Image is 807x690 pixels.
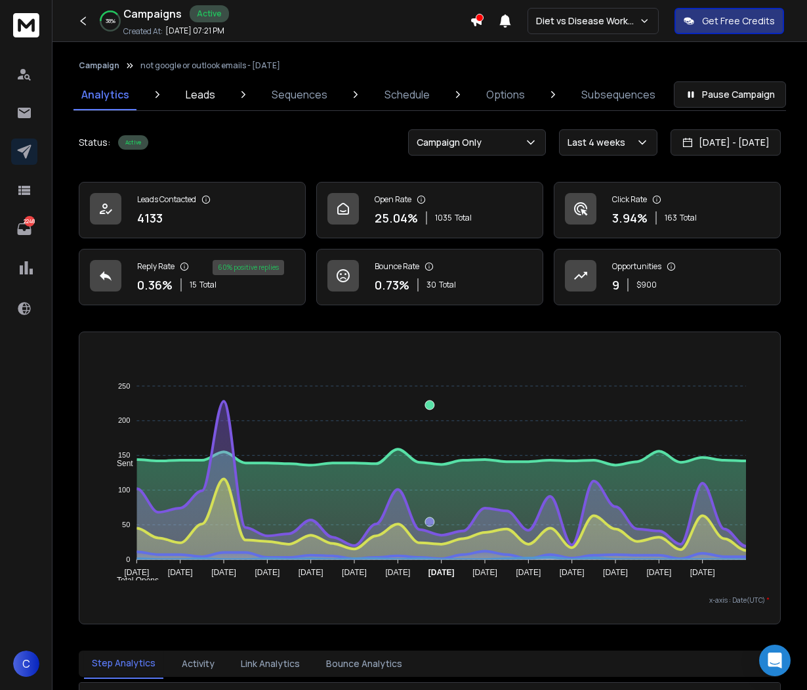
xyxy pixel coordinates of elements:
[568,136,631,149] p: Last 4 weeks
[560,568,585,577] tspan: [DATE]
[79,182,306,238] a: Leads Contacted4133
[81,87,129,102] p: Analytics
[455,213,472,223] span: Total
[137,276,173,294] p: 0.36 %
[84,649,163,679] button: Step Analytics
[647,568,672,577] tspan: [DATE]
[375,276,409,294] p: 0.73 %
[680,213,697,223] span: Total
[264,79,335,110] a: Sequences
[122,521,130,528] tspan: 50
[174,649,222,678] button: Activity
[316,182,543,238] a: Open Rate25.04%1035Total
[272,87,327,102] p: Sequences
[612,194,647,205] p: Click Rate
[439,280,456,290] span: Total
[690,568,715,577] tspan: [DATE]
[426,280,436,290] span: 30
[118,417,130,425] tspan: 200
[90,595,770,605] p: x-axis : Date(UTC)
[106,17,115,25] p: 38 %
[377,79,438,110] a: Schedule
[213,260,284,275] div: 60 % positive replies
[318,649,410,678] button: Bounce Analytics
[612,261,661,272] p: Opportunities
[118,135,148,150] div: Active
[79,249,306,305] a: Reply Rate0.36%15Total60% positive replies
[674,8,784,34] button: Get Free Credits
[73,79,137,110] a: Analytics
[435,213,452,223] span: 1035
[665,213,677,223] span: 163
[375,209,418,227] p: 25.04 %
[123,26,163,37] p: Created At:
[137,194,196,205] p: Leads Contacted
[13,651,39,677] button: C
[211,568,236,577] tspan: [DATE]
[612,209,648,227] p: 3.94 %
[24,216,35,226] p: 2248
[140,60,280,71] p: not google or outlook emails - [DATE]
[118,486,130,494] tspan: 100
[486,87,525,102] p: Options
[554,182,781,238] a: Click Rate3.94%163Total
[316,249,543,305] a: Bounce Rate0.73%30Total
[516,568,541,577] tspan: [DATE]
[702,14,775,28] p: Get Free Credits
[107,576,159,585] span: Total Opens
[124,568,149,577] tspan: [DATE]
[375,194,411,205] p: Open Rate
[137,209,163,227] p: 4133
[199,280,217,290] span: Total
[342,568,367,577] tspan: [DATE]
[472,568,497,577] tspan: [DATE]
[126,555,130,563] tspan: 0
[603,568,628,577] tspan: [DATE]
[478,79,533,110] a: Options
[165,26,224,36] p: [DATE] 07:21 PM
[428,568,455,577] tspan: [DATE]
[636,280,657,290] p: $ 900
[168,568,193,577] tspan: [DATE]
[385,568,410,577] tspan: [DATE]
[137,261,175,272] p: Reply Rate
[671,129,781,156] button: [DATE] - [DATE]
[417,136,487,149] p: Campaign Only
[255,568,279,577] tspan: [DATE]
[759,645,791,676] div: Open Intercom Messenger
[233,649,308,678] button: Link Analytics
[554,249,781,305] a: Opportunities9$900
[190,280,197,290] span: 15
[581,87,655,102] p: Subsequences
[123,6,182,22] h1: Campaigns
[107,459,133,468] span: Sent
[79,136,110,149] p: Status:
[11,216,37,242] a: 2248
[375,261,419,272] p: Bounce Rate
[573,79,663,110] a: Subsequences
[190,5,229,22] div: Active
[118,382,130,390] tspan: 250
[178,79,223,110] a: Leads
[299,568,323,577] tspan: [DATE]
[118,451,130,459] tspan: 150
[674,81,786,108] button: Pause Campaign
[536,14,639,28] p: Diet vs Disease Workspace
[79,60,119,71] button: Campaign
[384,87,430,102] p: Schedule
[186,87,215,102] p: Leads
[612,276,619,294] p: 9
